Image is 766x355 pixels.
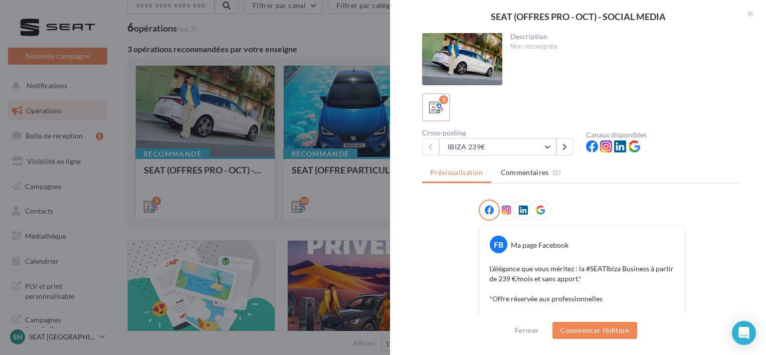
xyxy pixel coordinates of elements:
[732,321,756,345] div: Open Intercom Messenger
[511,324,543,336] button: Fermer
[552,168,561,176] span: (0)
[490,236,507,253] div: FB
[511,240,568,250] div: Ma page Facebook
[406,12,750,21] div: SEAT (OFFRES PRO - OCT) - SOCIAL MEDIA
[552,322,637,339] button: Commencer l'édition
[501,167,549,177] span: Commentaires
[510,33,734,40] div: Description
[439,138,556,155] button: IBIZA 239€
[422,129,578,136] div: Cross-posting
[510,42,734,51] div: Non renseignée
[586,131,742,138] div: Canaux disponibles
[489,264,675,304] p: L’élégance que vous méritez : la #SEATIbiza Business à partir de 239 €/mois et sans apport.* *Off...
[439,95,448,104] div: 5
